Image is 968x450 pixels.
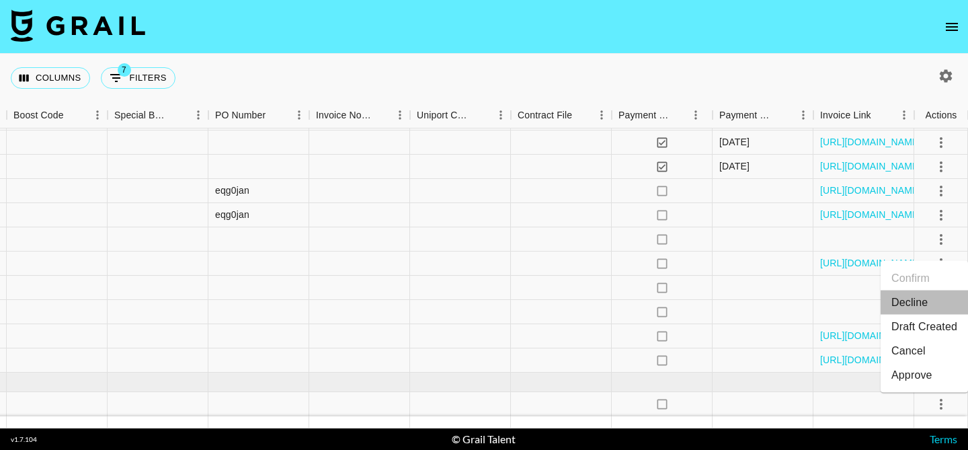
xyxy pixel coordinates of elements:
[820,184,922,197] a: [URL][DOMAIN_NAME]
[930,155,953,178] button: select merge strategy
[930,204,953,227] button: select merge strategy
[930,131,953,154] button: select merge strategy
[820,208,922,221] a: [URL][DOMAIN_NAME]
[719,102,774,128] div: Payment Sent Date
[289,105,309,125] button: Menu
[188,105,208,125] button: Menu
[592,105,612,125] button: Menu
[930,433,957,445] a: Terms
[316,102,371,128] div: Invoice Notes
[774,106,793,124] button: Sort
[894,105,914,125] button: Menu
[719,135,750,149] div: 9/23/2025
[572,106,591,124] button: Sort
[881,339,968,363] li: Cancel
[820,256,922,270] a: [URL][DOMAIN_NAME]
[938,13,965,40] button: open drawer
[11,67,90,89] button: Select columns
[215,184,249,197] div: eqg0jan
[491,105,511,125] button: Menu
[7,102,108,128] div: Boost Code
[13,102,64,128] div: Boost Code
[410,102,511,128] div: Uniport Contact Email
[926,102,957,128] div: Actions
[820,329,922,342] a: [URL][DOMAIN_NAME]
[793,105,813,125] button: Menu
[930,393,953,416] button: select merge strategy
[472,106,491,124] button: Sort
[371,106,390,124] button: Sort
[891,367,932,383] div: Approve
[101,67,175,89] button: Show filters
[820,353,922,367] a: [URL][DOMAIN_NAME]
[169,106,188,124] button: Sort
[390,105,410,125] button: Menu
[813,102,914,128] div: Invoice Link
[612,102,713,128] div: Payment Sent
[215,208,249,221] div: eqg0jan
[881,291,968,315] li: Decline
[417,102,472,128] div: Uniport Contact Email
[820,159,922,173] a: [URL][DOMAIN_NAME]
[820,102,871,128] div: Invoice Link
[518,102,572,128] div: Contract File
[914,102,968,128] div: Actions
[618,102,671,128] div: Payment Sent
[713,102,813,128] div: Payment Sent Date
[266,106,284,124] button: Sort
[64,106,83,124] button: Sort
[87,105,108,125] button: Menu
[309,102,410,128] div: Invoice Notes
[686,105,706,125] button: Menu
[108,102,208,128] div: Special Booking Type
[215,102,266,128] div: PO Number
[208,102,309,128] div: PO Number
[881,315,968,339] li: Draft Created
[871,106,890,124] button: Sort
[671,106,690,124] button: Sort
[11,435,37,444] div: v 1.7.104
[820,135,922,149] a: [URL][DOMAIN_NAME]
[719,159,750,173] div: 9/29/2025
[930,252,953,275] button: select merge strategy
[114,102,169,128] div: Special Booking Type
[452,433,516,446] div: © Grail Talent
[118,63,131,77] span: 7
[11,9,145,42] img: Grail Talent
[930,180,953,202] button: select merge strategy
[511,102,612,128] div: Contract File
[930,228,953,251] button: select merge strategy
